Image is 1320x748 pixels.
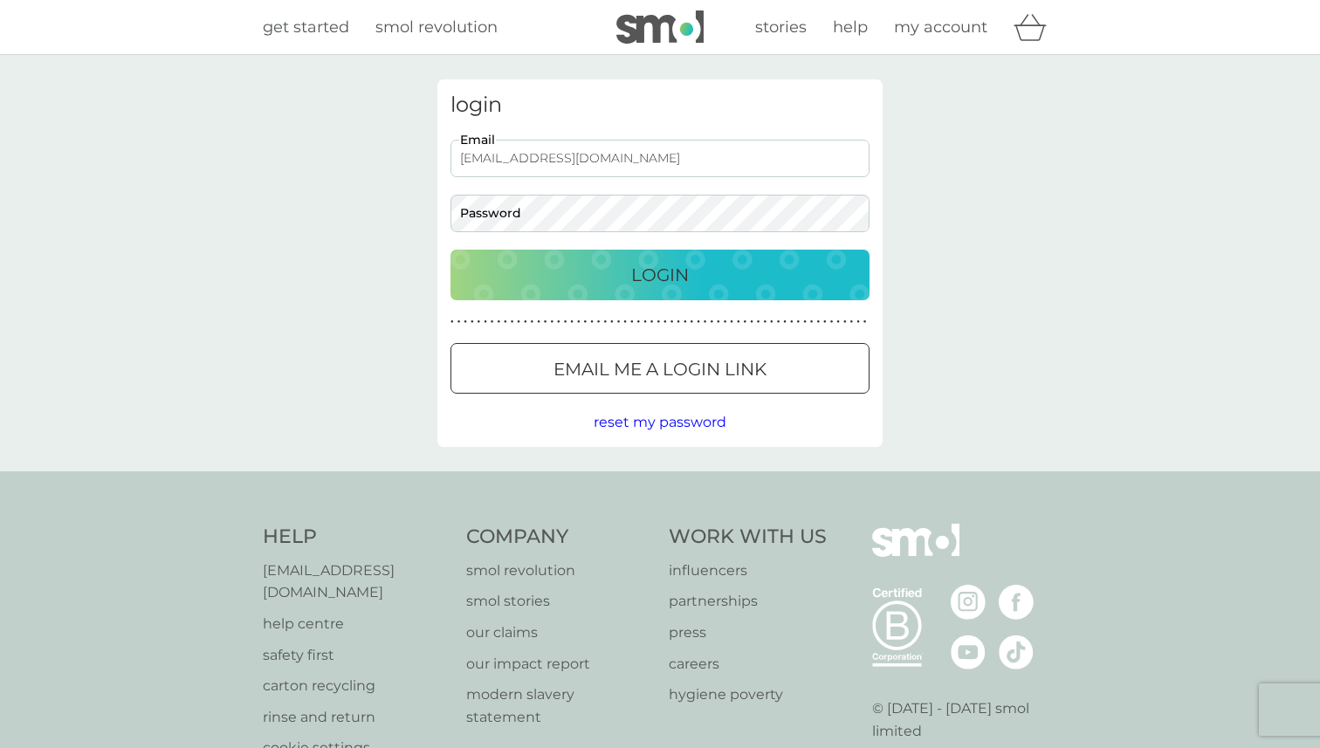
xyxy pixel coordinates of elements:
[375,17,498,37] span: smol revolution
[669,559,827,582] a: influencers
[850,318,854,326] p: ●
[544,318,547,326] p: ●
[790,318,794,326] p: ●
[570,318,574,326] p: ●
[724,318,727,326] p: ●
[457,318,461,326] p: ●
[617,318,621,326] p: ●
[894,17,987,37] span: my account
[669,621,827,644] p: press
[466,683,652,728] a: modern slavery statement
[450,343,870,394] button: Email me a login link
[466,621,652,644] a: our claims
[263,15,349,40] a: get started
[669,653,827,676] a: careers
[603,318,607,326] p: ●
[730,318,733,326] p: ●
[669,524,827,551] h4: Work With Us
[497,318,500,326] p: ●
[466,653,652,676] p: our impact report
[630,318,634,326] p: ●
[511,318,514,326] p: ●
[763,318,767,326] p: ●
[777,318,780,326] p: ●
[717,318,720,326] p: ●
[263,706,449,729] p: rinse and return
[584,318,588,326] p: ●
[843,318,847,326] p: ●
[263,613,449,635] a: help centre
[594,414,726,430] span: reset my password
[643,318,647,326] p: ●
[375,15,498,40] a: smol revolution
[263,675,449,697] p: carton recycling
[263,644,449,667] a: safety first
[478,318,481,326] p: ●
[951,635,986,669] img: visit the smol Youtube page
[669,683,827,706] a: hygiene poverty
[637,318,641,326] p: ●
[557,318,560,326] p: ●
[737,318,740,326] p: ●
[466,590,652,613] a: smol stories
[484,318,487,326] p: ●
[263,559,449,604] a: [EMAIL_ADDRESS][DOMAIN_NAME]
[684,318,687,326] p: ●
[464,318,467,326] p: ●
[504,318,507,326] p: ●
[810,318,814,326] p: ●
[471,318,474,326] p: ●
[466,524,652,551] h4: Company
[616,10,704,44] img: smol
[710,318,713,326] p: ●
[872,524,959,583] img: smol
[757,318,760,326] p: ●
[833,15,868,40] a: help
[951,585,986,620] img: visit the smol Instagram page
[564,318,567,326] p: ●
[677,318,680,326] p: ●
[863,318,867,326] p: ●
[797,318,801,326] p: ●
[623,318,627,326] p: ●
[531,318,534,326] p: ●
[691,318,694,326] p: ●
[631,261,689,289] p: Login
[755,17,807,37] span: stories
[999,585,1034,620] img: visit the smol Facebook page
[594,411,726,434] button: reset my password
[450,93,870,118] h3: login
[750,318,753,326] p: ●
[663,318,667,326] p: ●
[553,355,767,383] p: Email me a login link
[524,318,527,326] p: ●
[856,318,860,326] p: ●
[590,318,594,326] p: ●
[550,318,553,326] p: ●
[1014,10,1057,45] div: basket
[669,590,827,613] a: partnerships
[657,318,660,326] p: ●
[894,15,987,40] a: my account
[836,318,840,326] p: ●
[833,17,868,37] span: help
[823,318,827,326] p: ●
[450,250,870,300] button: Login
[610,318,614,326] p: ●
[830,318,834,326] p: ●
[770,318,773,326] p: ●
[263,524,449,551] h4: Help
[999,635,1034,669] img: visit the smol Tiktok page
[697,318,700,326] p: ●
[704,318,707,326] p: ●
[450,318,454,326] p: ●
